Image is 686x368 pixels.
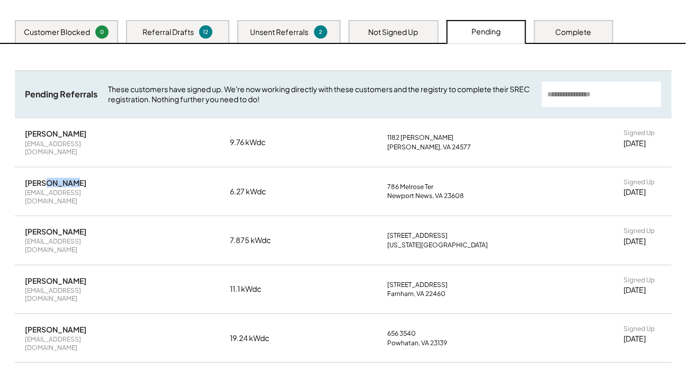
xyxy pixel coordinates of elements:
[25,189,126,205] div: [EMAIL_ADDRESS][DOMAIN_NAME]
[387,192,464,200] div: Newport News, VA 23608
[251,27,309,38] div: Unsent Referrals
[230,333,283,344] div: 19.24 kWdc
[201,28,211,36] div: 12
[25,335,126,352] div: [EMAIL_ADDRESS][DOMAIN_NAME]
[556,27,592,38] div: Complete
[387,231,448,240] div: [STREET_ADDRESS]
[25,325,87,334] div: [PERSON_NAME]
[623,129,655,137] div: Signed Up
[471,26,501,37] div: Pending
[142,27,194,38] div: Referral Drafts
[623,227,655,235] div: Signed Up
[387,183,433,191] div: 786 Melrose Ter
[387,281,448,289] div: [STREET_ADDRESS]
[623,178,655,186] div: Signed Up
[25,237,126,254] div: [EMAIL_ADDRESS][DOMAIN_NAME]
[623,236,646,247] div: [DATE]
[387,329,416,338] div: 656 3540
[230,186,283,197] div: 6.27 kWdc
[623,138,646,149] div: [DATE]
[24,27,90,38] div: Customer Blocked
[387,339,447,347] div: Powhatan, VA 23139
[623,187,646,198] div: [DATE]
[623,325,655,333] div: Signed Up
[316,28,326,36] div: 2
[25,89,98,100] div: Pending Referrals
[109,84,531,105] div: These customers have signed up. We're now working directly with these customers and the registry ...
[623,285,646,295] div: [DATE]
[97,28,107,36] div: 0
[25,227,87,236] div: [PERSON_NAME]
[369,27,418,38] div: Not Signed Up
[25,129,87,138] div: [PERSON_NAME]
[623,334,646,344] div: [DATE]
[25,178,87,187] div: [PERSON_NAME]
[25,286,126,303] div: [EMAIL_ADDRESS][DOMAIN_NAME]
[230,235,283,246] div: 7.875 kWdc
[387,133,453,142] div: 1182 [PERSON_NAME]
[230,137,283,148] div: 9.76 kWdc
[387,241,488,249] div: [US_STATE][GEOGRAPHIC_DATA]
[623,276,655,284] div: Signed Up
[25,276,87,285] div: [PERSON_NAME]
[387,143,471,151] div: [PERSON_NAME], VA 24577
[230,284,283,294] div: 11.1 kWdc
[25,140,126,156] div: [EMAIL_ADDRESS][DOMAIN_NAME]
[387,290,446,298] div: Farnham, VA 22460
